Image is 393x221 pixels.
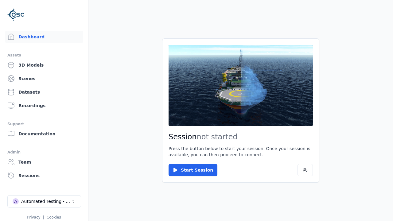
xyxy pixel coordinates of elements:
p: Press the button below to start your session. Once your session is available, you can then procee... [169,145,313,158]
a: 3D Models [5,59,83,71]
a: Scenes [5,72,83,85]
a: Dashboard [5,31,83,43]
div: Support [7,120,81,128]
div: Admin [7,149,81,156]
div: A [13,198,19,204]
div: Assets [7,52,81,59]
span: not started [197,133,238,141]
h2: Session [169,132,313,142]
a: Team [5,156,83,168]
a: Cookies [47,215,61,219]
a: Privacy [27,215,40,219]
div: Automated Testing - Playwright [21,198,71,204]
a: Recordings [5,99,83,112]
a: Sessions [5,169,83,182]
img: Logo [7,6,25,23]
button: Start Session [169,164,217,176]
a: Documentation [5,128,83,140]
span: | [43,215,44,219]
a: Datasets [5,86,83,98]
button: Select a workspace [7,195,81,207]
